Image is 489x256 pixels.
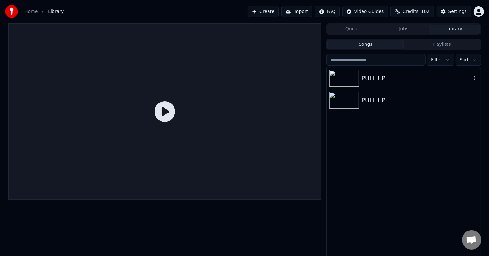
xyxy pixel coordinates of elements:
nav: breadcrumb [24,8,64,15]
button: Jobs [378,25,429,34]
button: FAQ [315,6,340,17]
div: PULL UP [362,74,471,83]
button: Create [248,6,279,17]
button: Library [429,25,480,34]
div: PULL UP [362,96,478,105]
img: youka [5,5,18,18]
button: Playlists [404,40,480,49]
button: Settings [437,6,471,17]
span: Filter [431,57,442,63]
span: 102 [421,8,430,15]
a: Home [24,8,38,15]
button: Queue [327,25,378,34]
button: Songs [327,40,404,49]
span: Credits [402,8,418,15]
button: Import [281,6,312,17]
div: Open chat [462,230,481,250]
span: Sort [460,57,469,63]
div: Settings [448,8,467,15]
button: Credits102 [390,6,434,17]
button: Video Guides [342,6,388,17]
span: Library [48,8,64,15]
